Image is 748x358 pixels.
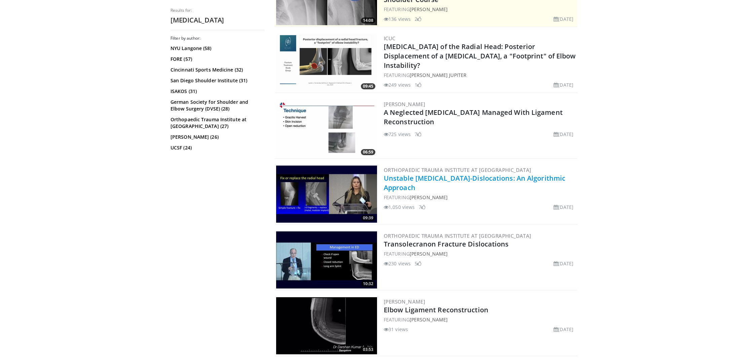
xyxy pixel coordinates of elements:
li: 1,050 views [384,204,415,211]
a: 06:59 [276,100,377,157]
a: [PERSON_NAME] [384,298,425,305]
a: ISAKOS (31) [171,88,263,95]
a: Orthopaedic Trauma Institute at [GEOGRAPHIC_DATA] (27) [171,116,263,130]
a: [PERSON_NAME] [410,316,448,323]
h2: [MEDICAL_DATA] [171,16,265,25]
a: A Neglected [MEDICAL_DATA] Managed With Ligament Reconstruction [384,108,563,126]
a: [PERSON_NAME] (26) [171,134,263,140]
a: 09:39 [276,166,377,223]
a: Elbow Ligament Reconstruction [384,305,488,314]
span: 06:59 [361,149,375,155]
li: [DATE] [554,81,573,88]
span: 09:45 [361,83,375,89]
a: Transolecranon Fracture Dislocations [384,239,509,249]
span: 14:08 [361,17,375,24]
a: San Diego Shoulder Institute (31) [171,77,263,84]
li: 230 views [384,260,411,267]
a: NYU Langone (58) [171,45,263,52]
div: FEATURING [384,194,576,201]
a: 10:32 [276,231,377,288]
a: [PERSON_NAME] [410,6,448,12]
a: Orthopaedic Trauma Institute at [GEOGRAPHIC_DATA] [384,232,531,239]
img: cb50f203-b60d-40ba-aef3-10f35c6c1e39.png.300x170_q85_crop-smart_upscale.png [276,34,377,91]
li: 7 [419,204,425,211]
p: Results for: [171,8,265,13]
span: 09:39 [361,215,375,221]
h3: Filter by author: [171,36,265,41]
li: 1 [415,81,421,88]
li: 31 views [384,326,408,333]
div: FEATURING [384,316,576,323]
li: [DATE] [554,326,573,333]
a: Orthopaedic Trauma Institute at [GEOGRAPHIC_DATA] [384,167,531,173]
img: 3662b09b-a1b5-4d76-9566-0717855db48d.300x170_q85_crop-smart_upscale.jpg [276,297,377,354]
li: 249 views [384,81,411,88]
li: 5 [415,260,421,267]
a: 03:53 [276,297,377,354]
li: [DATE] [554,260,573,267]
a: Unstable [MEDICAL_DATA]-Dislocations: An Algorithmic Approach [384,174,565,192]
li: 2 [415,15,421,23]
a: [PERSON_NAME] Jupiter [410,72,466,78]
a: [PERSON_NAME] [384,101,425,107]
a: [PERSON_NAME] [410,194,448,200]
li: 725 views [384,131,411,138]
a: 09:45 [276,34,377,91]
img: c522613d-6f4e-41c8-98fb-f0808c579535.300x170_q85_crop-smart_upscale.jpg [276,100,377,157]
li: 136 views [384,15,411,23]
span: 03:53 [361,347,375,353]
a: German Society for Shoulder and Elbow Surgery (DVSE) (28) [171,99,263,112]
a: ICUC [384,35,396,42]
li: [DATE] [554,204,573,211]
div: FEATURING [384,6,576,13]
a: Cincinnati Sports Medicine (32) [171,66,263,73]
a: FORE (57) [171,56,263,62]
div: FEATURING [384,72,576,79]
li: 7 [415,131,421,138]
div: FEATURING [384,250,576,257]
img: 6fcd0eea-f4ae-40ca-ab8d-e1e1441df7f1.300x170_q85_crop-smart_upscale.jpg [276,231,377,288]
a: UCSF (24) [171,144,263,151]
li: [DATE] [554,131,573,138]
a: [MEDICAL_DATA] of the Radial Head: Posterior Displacement of a [MEDICAL_DATA], a "Footprint" of E... [384,42,576,70]
a: [PERSON_NAME] [410,251,448,257]
span: 10:32 [361,281,375,287]
img: 893b0ecf-6290-4528-adad-53ec1ae8eb04.300x170_q85_crop-smart_upscale.jpg [276,166,377,223]
li: [DATE] [554,15,573,23]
